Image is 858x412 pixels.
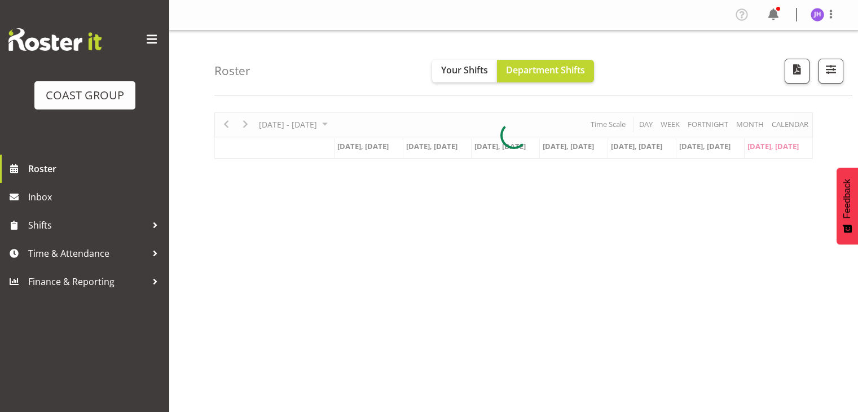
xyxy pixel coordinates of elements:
span: Finance & Reporting [28,273,147,290]
span: Inbox [28,189,164,205]
button: Your Shifts [432,60,497,82]
span: Time & Attendance [28,245,147,262]
img: jeremy-hogan1166.jpg [811,8,824,21]
div: COAST GROUP [46,87,124,104]
button: Feedback - Show survey [837,168,858,244]
button: Filter Shifts [819,59,843,84]
button: Download a PDF of the roster according to the set date range. [785,59,809,84]
span: Roster [28,160,164,177]
img: Rosterit website logo [8,28,102,51]
span: Shifts [28,217,147,234]
span: Your Shifts [441,64,488,76]
span: Feedback [842,179,852,218]
h4: Roster [214,64,250,77]
button: Department Shifts [497,60,594,82]
span: Department Shifts [506,64,585,76]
